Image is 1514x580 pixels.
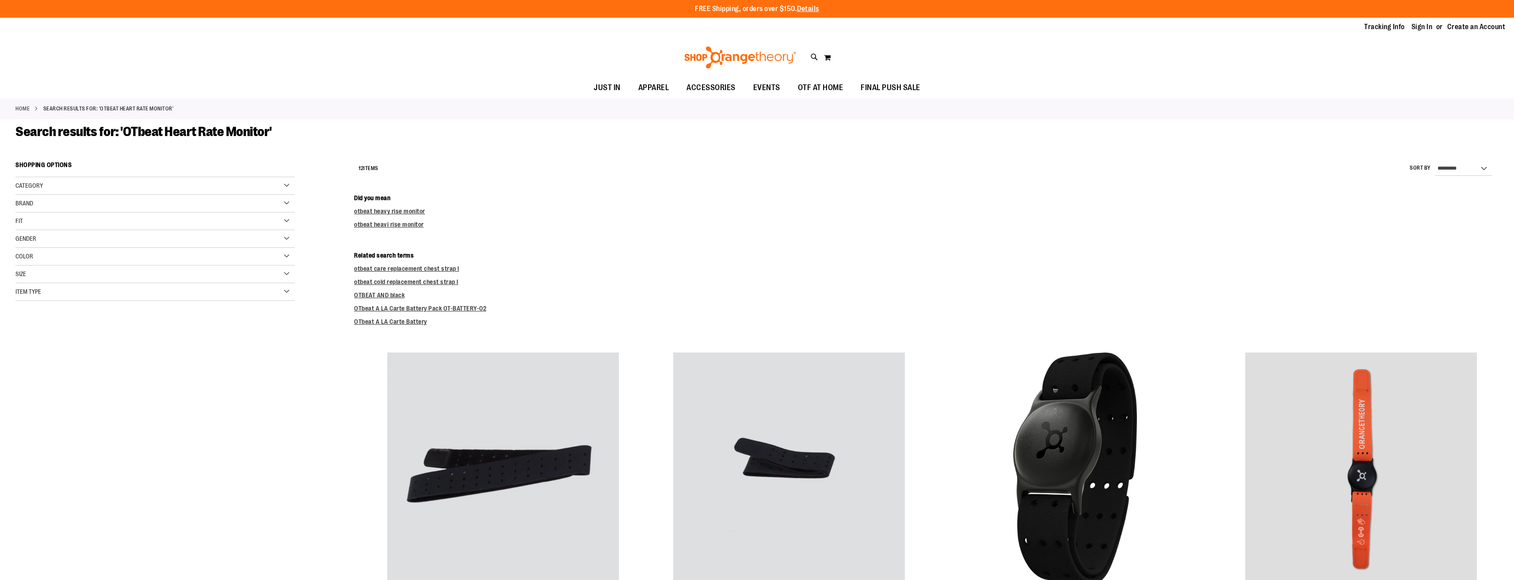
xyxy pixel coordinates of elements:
span: Brand [15,200,33,207]
a: Details [797,5,819,13]
a: OTF AT HOME [789,78,852,98]
span: Item Type [15,288,41,295]
a: OTbeat A LA Carte Battery [354,318,427,325]
span: ACCESSORIES [686,78,736,98]
label: Sort By [1410,164,1431,172]
strong: Search results for: 'OTbeat Heart Rate Monitor' [43,105,174,113]
a: JUST IN [585,78,629,98]
h2: Items [358,162,378,175]
a: ACCESSORIES [678,78,744,98]
span: OTF AT HOME [798,78,843,98]
a: otbeat heavi rise monitor [354,221,424,228]
dt: Related search terms [354,251,1499,260]
a: OTBEAT AND black [354,292,404,299]
p: FREE Shipping, orders over $150. [695,4,819,14]
span: Size [15,270,26,277]
a: otbeat cold replacement chest strap l [354,278,458,285]
span: Category [15,182,43,189]
span: JUST IN [594,78,621,98]
span: Color [15,253,33,260]
span: APPAREL [638,78,669,98]
a: otbeat care replacement chest strap l [354,265,459,272]
dt: Did you mean [354,193,1499,202]
strong: Shopping Options [15,157,295,177]
span: Gender [15,235,36,242]
img: Shop Orangetheory [683,46,797,68]
a: OTbeat A LA Carte Battery Pack OT-BATTERY-02 [354,305,486,312]
a: otbeat heavy rise monitor [354,208,425,215]
a: EVENTS [744,78,789,98]
span: 12 [358,165,363,171]
a: Sign In [1411,22,1433,32]
span: EVENTS [753,78,780,98]
span: FINAL PUSH SALE [861,78,920,98]
a: Home [15,105,30,113]
span: Search results for: 'OTbeat Heart Rate Monitor' [15,124,272,139]
a: Tracking Info [1364,22,1405,32]
span: Fit [15,217,23,224]
a: Create an Account [1447,22,1506,32]
a: FINAL PUSH SALE [852,78,929,98]
a: APPAREL [629,78,678,98]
